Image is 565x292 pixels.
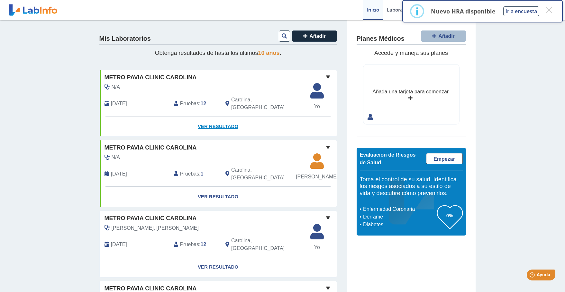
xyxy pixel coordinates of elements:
[111,170,127,178] span: 2023-08-28
[231,96,302,111] span: Carolina, PR
[361,205,437,213] li: Enfermedad Coronaria
[111,241,127,248] span: 2025-02-07
[292,30,337,42] button: Añadir
[105,73,197,82] span: Metro Pavia Clinic Carolina
[100,116,337,137] a: Ver Resultado
[201,101,206,106] b: 12
[180,170,199,178] span: Pruebas
[169,237,221,252] div: :
[437,211,463,219] h3: 0%
[309,33,326,39] span: Añadir
[111,100,127,107] span: 2024-11-13
[433,156,455,162] span: Empezar
[508,267,558,285] iframe: Help widget launcher
[306,103,328,110] span: Yo
[360,152,416,165] span: Evaluación de Riesgos de Salud
[105,214,197,223] span: Metro Pavia Clinic Carolina
[306,244,328,251] span: Yo
[360,176,463,197] h5: Toma el control de su salud. Identifica los riesgos asociados a su estilo de vida y descubre cómo...
[426,153,463,164] a: Empezar
[296,173,338,181] span: [PERSON_NAME]
[100,257,337,277] a: Ver Resultado
[357,35,405,43] h4: Planes Médicos
[100,187,337,207] a: Ver Resultado
[201,242,206,247] b: 12
[155,50,281,56] span: Obtenga resultados de hasta los últimos .
[415,5,419,17] div: i
[201,171,204,176] b: 1
[361,221,437,228] li: Diabetes
[112,83,120,91] span: N/A
[112,154,120,161] span: N/A
[543,4,555,16] button: Close this dialog
[231,166,302,182] span: Carolina, PR
[105,143,197,152] span: Metro Pavia Clinic Carolina
[258,50,280,56] span: 10 años
[431,7,496,15] p: Nuevo HRA disponible
[374,50,448,56] span: Accede y maneja sus planes
[361,213,437,221] li: Derrame
[169,166,221,182] div: :
[112,224,199,232] span: Santos Quinones, Ana
[169,96,221,111] div: :
[438,33,455,39] span: Añadir
[180,100,199,107] span: Pruebas
[231,237,302,252] span: Carolina, PR
[372,88,450,96] div: Añada una tarjeta para comenzar.
[99,35,151,43] h4: Mis Laboratorios
[503,6,539,16] button: Ir a encuesta
[180,241,199,248] span: Pruebas
[421,30,466,42] button: Añadir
